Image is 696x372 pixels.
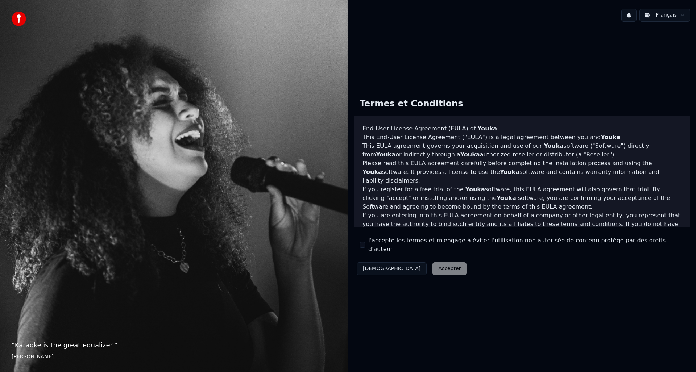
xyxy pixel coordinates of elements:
[362,124,681,133] h3: End-User License Agreement (EULA) of
[12,353,336,360] footer: [PERSON_NAME]
[477,125,497,132] span: Youka
[362,185,681,211] p: If you register for a free trial of the software, this EULA agreement will also govern that trial...
[357,262,427,275] button: [DEMOGRAPHIC_DATA]
[362,159,681,185] p: Please read this EULA agreement carefully before completing the installation process and using th...
[465,186,485,193] span: Youka
[354,92,469,116] div: Termes et Conditions
[362,142,681,159] p: This EULA agreement governs your acquisition and use of our software ("Software") directly from o...
[12,340,336,350] p: “ Karaoke is the great equalizer. ”
[12,12,26,26] img: youka
[500,168,519,175] span: Youka
[362,211,681,246] p: If you are entering into this EULA agreement on behalf of a company or other legal entity, you re...
[376,151,395,158] span: Youka
[362,168,382,175] span: Youka
[368,236,684,254] label: J'accepte les termes et m'engage à éviter l'utilisation non autorisée de contenu protégé par des ...
[497,195,516,201] span: Youka
[601,134,620,141] span: Youka
[460,151,480,158] span: Youka
[362,133,681,142] p: This End-User License Agreement ("EULA") is a legal agreement between you and
[544,142,563,149] span: Youka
